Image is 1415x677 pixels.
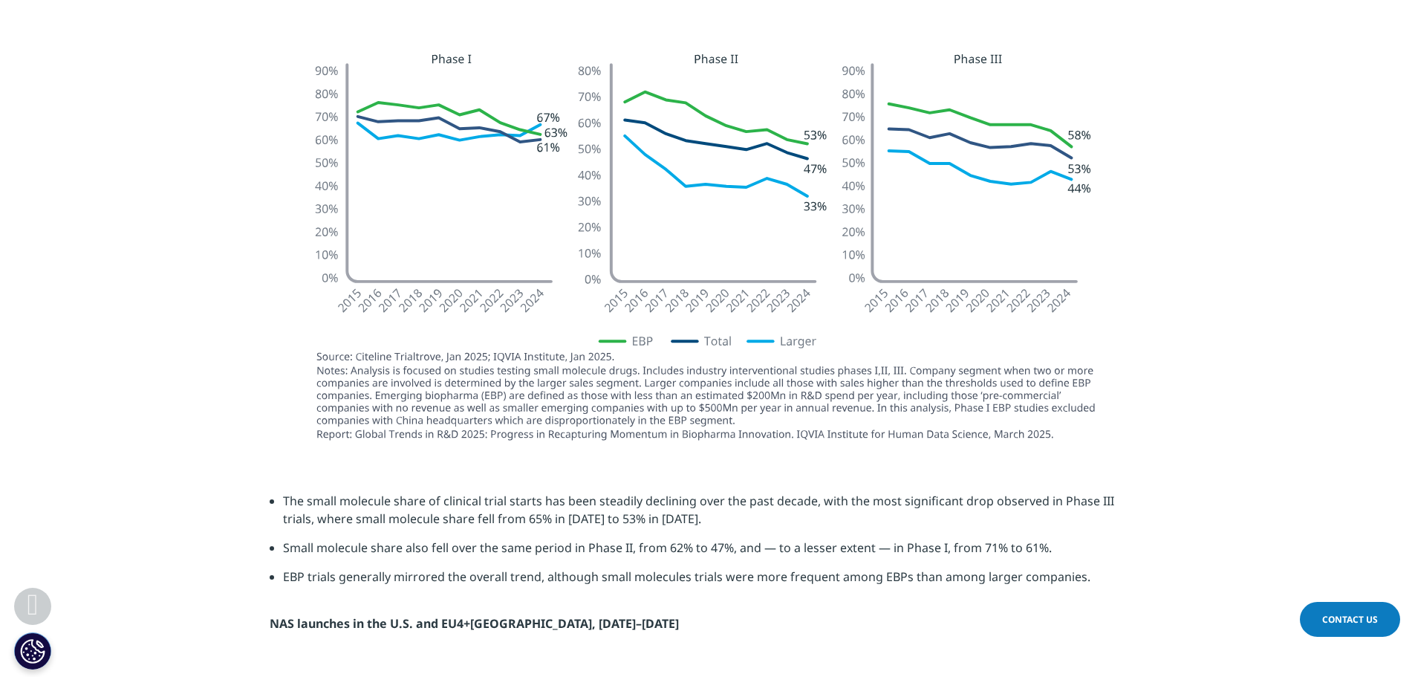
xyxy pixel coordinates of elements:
li: The small molecule share of clinical trial starts has been steadily declining over the past decad... [283,492,1146,539]
li: EBP trials generally mirrored the overall trend, although small molecules trials were more freque... [283,568,1146,597]
a: Contact Us [1300,602,1400,637]
span: Contact Us [1322,613,1378,626]
li: Small molecule share also fell over the same period in Phase II, from 62% to 47%, and — to a less... [283,539,1146,568]
strong: NAS launches in the U.S. and EU4+[GEOGRAPHIC_DATA], [DATE]–[DATE] [270,615,679,632]
button: Cookies Settings [14,632,51,670]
